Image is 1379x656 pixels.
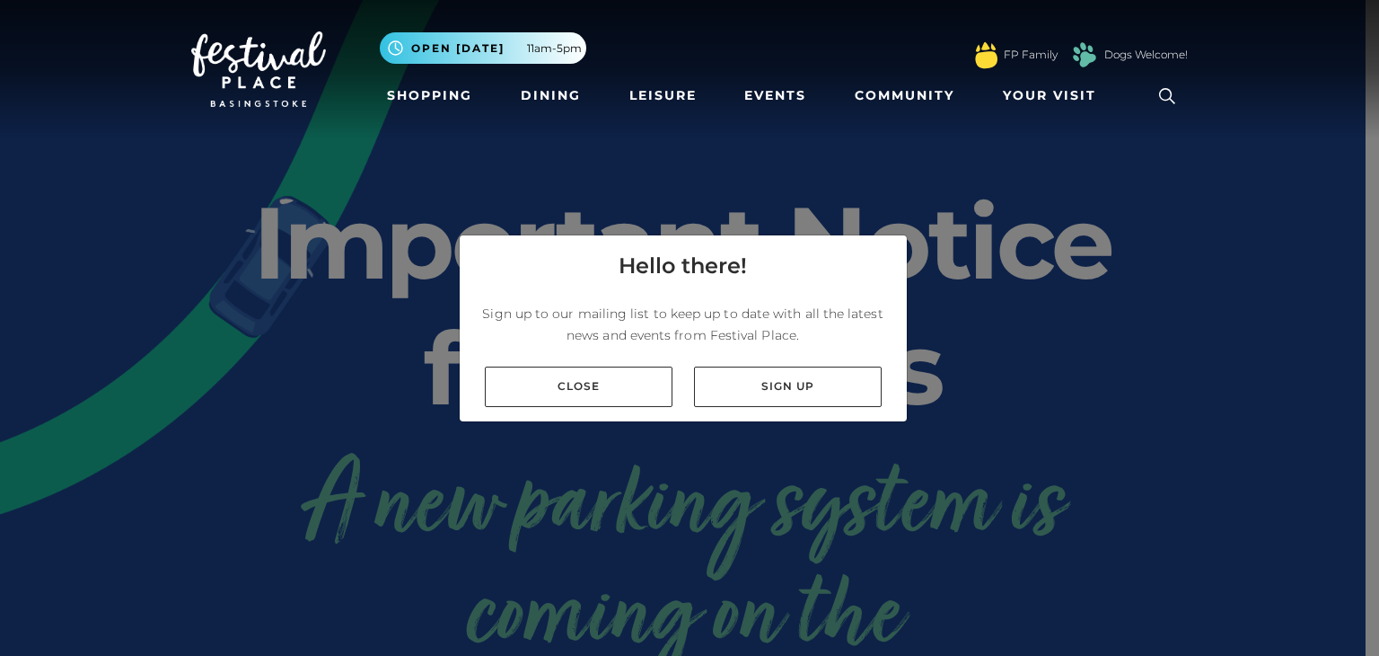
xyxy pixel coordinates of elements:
a: Close [485,367,672,407]
a: Community [848,79,962,112]
p: Sign up to our mailing list to keep up to date with all the latest news and events from Festival ... [474,303,892,346]
span: Your Visit [1003,86,1096,105]
a: Your Visit [996,79,1112,112]
span: Open [DATE] [411,40,505,57]
a: FP Family [1004,47,1058,63]
a: Events [737,79,813,112]
img: Festival Place Logo [191,31,326,107]
a: Dining [514,79,588,112]
button: Open [DATE] 11am-5pm [380,32,586,64]
a: Dogs Welcome! [1104,47,1188,63]
a: Sign up [694,367,882,407]
a: Shopping [380,79,479,112]
span: 11am-5pm [527,40,582,57]
h4: Hello there! [619,250,747,282]
a: Leisure [622,79,704,112]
